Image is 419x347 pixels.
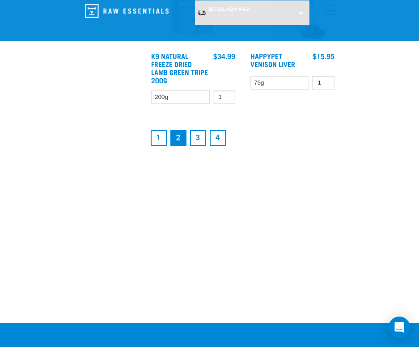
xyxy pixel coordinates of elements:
input: 1 [213,90,235,104]
div: $15.95 [313,52,334,60]
img: Raw Essentials Logo [85,4,169,18]
div: Open Intercom Messenger [389,317,410,338]
input: 1 [312,76,334,90]
a: Goto page 3 [190,130,206,146]
div: $34.99 [213,52,235,60]
a: Goto page 4 [210,130,226,146]
nav: pagination [149,128,337,148]
a: K9 Natural Freeze Dried Lamb Green Tripe 200g [151,54,208,82]
a: Page 2 [170,130,186,146]
img: van-moving.png [197,9,206,16]
span: Set Delivery Area [208,7,250,12]
a: Happypet Venison Liver [250,54,295,66]
a: Goto page 1 [151,130,167,146]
